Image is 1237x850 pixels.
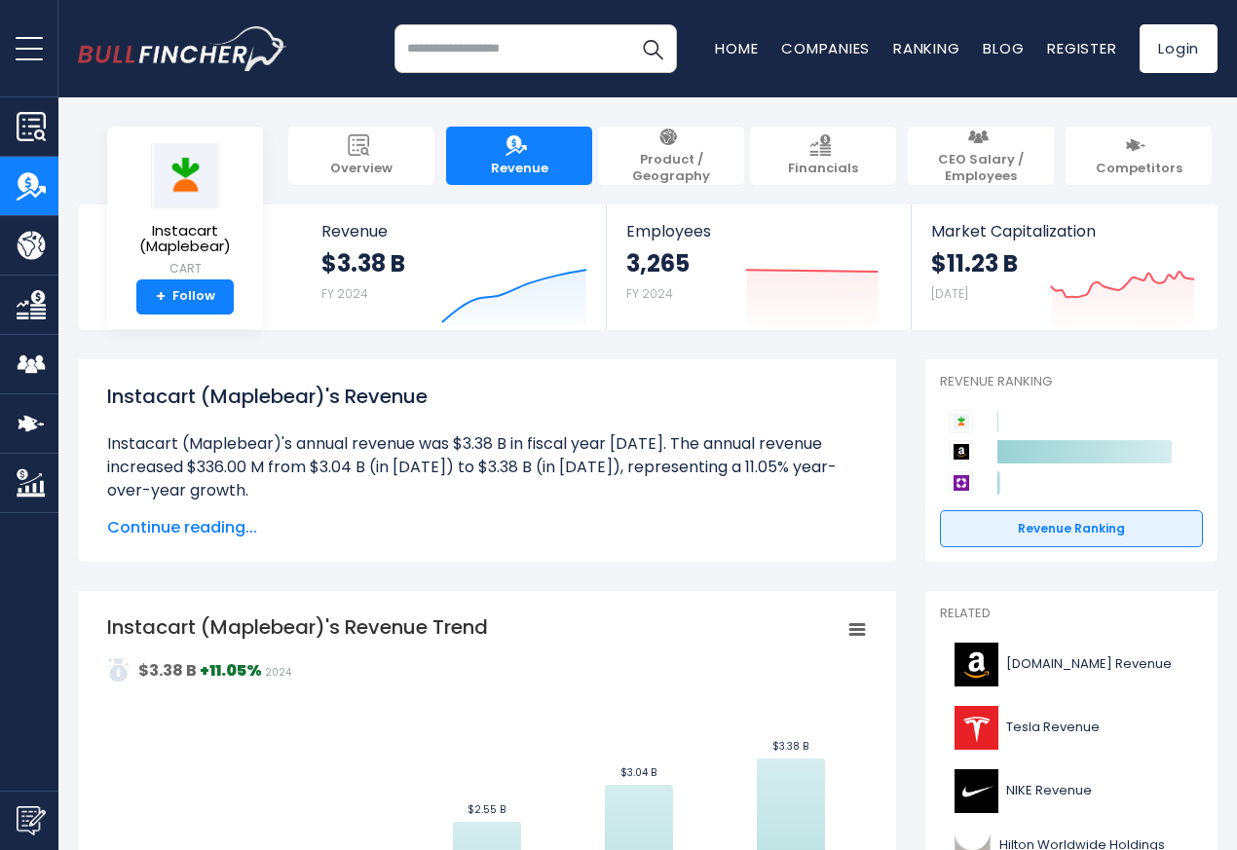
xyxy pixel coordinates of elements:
[491,161,548,177] span: Revenue
[598,127,744,185] a: Product / Geography
[952,769,1000,813] img: NKE logo
[940,701,1203,755] a: Tesla Revenue
[950,471,973,495] img: Wayfair competitors logo
[940,764,1203,818] a: NIKE Revenue
[781,38,870,58] a: Companies
[107,516,867,539] span: Continue reading...
[608,152,734,185] span: Product / Geography
[136,279,234,314] a: +Follow
[626,285,673,302] small: FY 2024
[321,248,405,278] strong: $3.38 B
[626,222,890,240] span: Employees
[950,410,973,433] img: Instacart (Maplebear) competitors logo
[200,659,262,682] strong: +11.05%
[302,204,607,330] a: Revenue $3.38 B FY 2024
[952,643,1000,686] img: AMZN logo
[940,374,1203,390] p: Revenue Ranking
[918,152,1044,185] span: CEO Salary / Employees
[1047,38,1116,58] a: Register
[288,127,434,185] a: Overview
[950,440,973,463] img: Amazon.com competitors logo
[908,127,1054,185] a: CEO Salary / Employees
[265,665,291,680] span: 2024
[607,204,910,330] a: Employees 3,265 FY 2024
[107,658,131,682] img: addasd
[138,659,197,682] strong: $3.38 B
[788,161,858,177] span: Financials
[468,802,506,817] text: $2.55 B
[107,613,488,641] tspan: Instacart (Maplebear)'s Revenue Trend
[931,222,1196,240] span: Market Capitalization
[321,285,368,302] small: FY 2024
[1140,24,1218,73] a: Login
[78,26,287,71] img: bullfincher logo
[628,24,677,73] button: Search
[156,288,166,306] strong: +
[1096,161,1182,177] span: Competitors
[940,638,1203,691] a: [DOMAIN_NAME] Revenue
[1066,127,1212,185] a: Competitors
[952,706,1000,750] img: TSLA logo
[912,204,1216,330] a: Market Capitalization $11.23 B [DATE]
[626,248,690,278] strong: 3,265
[107,382,867,411] h1: Instacart (Maplebear)'s Revenue
[772,739,808,754] text: $3.38 B
[940,510,1203,547] a: Revenue Ranking
[983,38,1024,58] a: Blog
[715,38,758,58] a: Home
[893,38,959,58] a: Ranking
[122,142,248,279] a: Instacart (Maplebear) CART
[931,285,968,302] small: [DATE]
[620,765,656,780] text: $3.04 B
[123,223,247,255] span: Instacart (Maplebear)
[940,606,1203,622] p: Related
[750,127,896,185] a: Financials
[446,127,592,185] a: Revenue
[78,26,287,71] a: Go to homepage
[107,432,867,502] li: Instacart (Maplebear)'s annual revenue was $3.38 B in fiscal year [DATE]. The annual revenue incr...
[330,161,393,177] span: Overview
[321,222,587,240] span: Revenue
[931,248,1018,278] strong: $11.23 B
[123,260,247,277] small: CART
